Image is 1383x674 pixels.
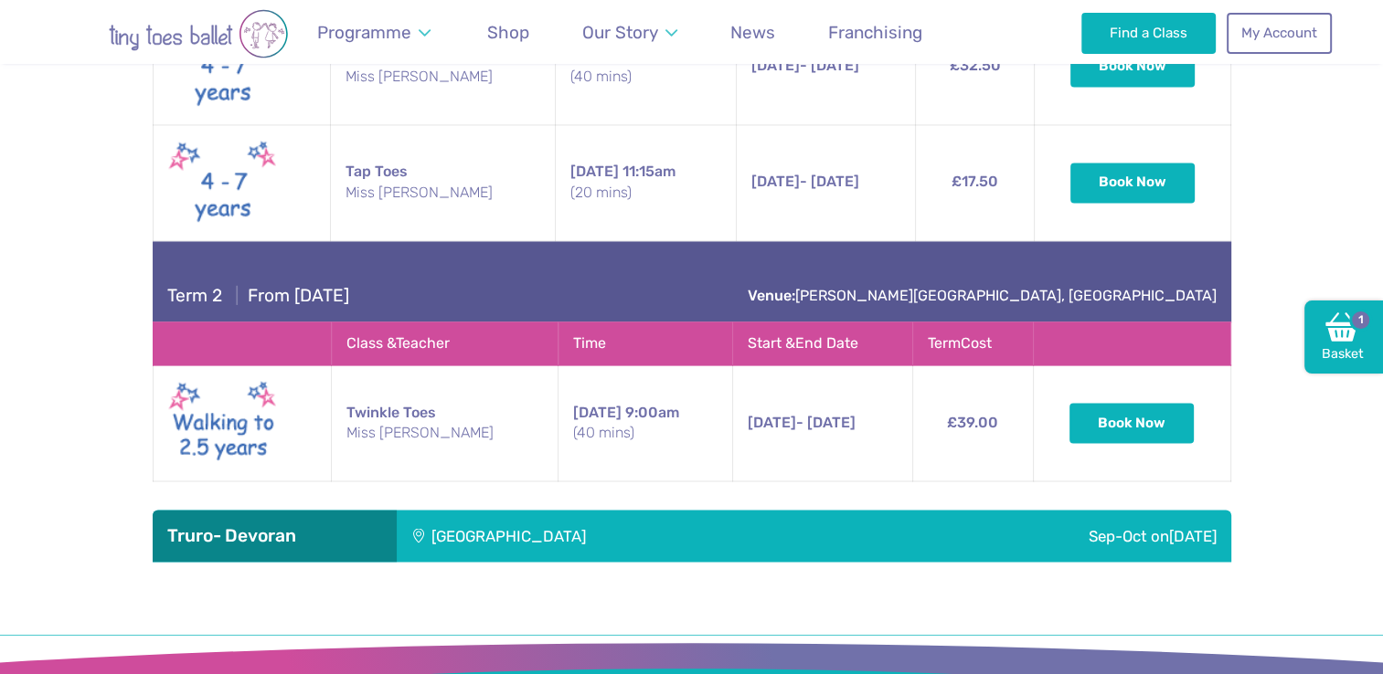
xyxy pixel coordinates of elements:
[487,22,529,43] span: Shop
[168,136,278,229] img: Twirlers & Spinners New (May 2025)
[912,321,1033,364] th: Term Cost
[828,22,922,43] span: Franchising
[573,404,622,421] span: [DATE]
[332,321,559,364] th: Class & Teacher
[397,510,868,561] div: [GEOGRAPHIC_DATA]
[346,67,540,87] small: Miss [PERSON_NAME]
[751,173,859,190] span: - [DATE]
[1304,300,1383,374] a: Basket1
[748,287,795,304] strong: Venue:
[1070,47,1195,87] button: Book Now
[573,423,718,443] small: (40 mins)
[732,321,912,364] th: Start & End Date
[52,9,345,58] img: tiny toes ballet
[559,365,733,481] td: 9:00am
[479,11,538,54] a: Shop
[330,8,555,124] td: Twirlers & Spinners
[330,124,555,240] td: Tap Toes
[570,67,721,87] small: (40 mins)
[346,423,543,443] small: Miss [PERSON_NAME]
[912,365,1033,481] td: £39.00
[1070,163,1195,203] button: Book Now
[1349,309,1371,331] span: 1
[555,8,736,124] td: 10:30am
[570,163,619,180] span: [DATE]
[1081,13,1216,53] a: Find a Class
[168,376,278,469] img: Walking to Twinkle New (May 2025)
[570,183,721,203] small: (20 mins)
[555,124,736,240] td: 11:15am
[748,287,1217,304] a: Venue:[PERSON_NAME][GEOGRAPHIC_DATA], [GEOGRAPHIC_DATA]
[167,285,349,307] h4: From [DATE]
[167,285,222,306] span: Term 2
[582,22,658,43] span: Our Story
[309,11,440,54] a: Programme
[227,285,248,306] span: |
[868,510,1231,561] div: Sep-Oct on
[751,173,800,190] span: [DATE]
[346,183,540,203] small: Miss [PERSON_NAME]
[1227,13,1331,53] a: My Account
[1169,526,1217,544] span: [DATE]
[1069,403,1194,443] button: Book Now
[332,365,559,481] td: Twinkle Toes
[573,11,686,54] a: Our Story
[820,11,931,54] a: Franchising
[915,8,1035,124] td: £32.50
[751,57,859,74] span: - [DATE]
[167,524,382,546] h3: Truro- Devoran
[317,22,411,43] span: Programme
[748,414,796,431] span: [DATE]
[559,321,733,364] th: Time
[915,124,1035,240] td: £17.50
[751,57,800,74] span: [DATE]
[748,414,856,431] span: - [DATE]
[168,20,278,113] img: Twirlers & Spinners New (May 2025)
[730,22,775,43] span: News
[722,11,784,54] a: News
